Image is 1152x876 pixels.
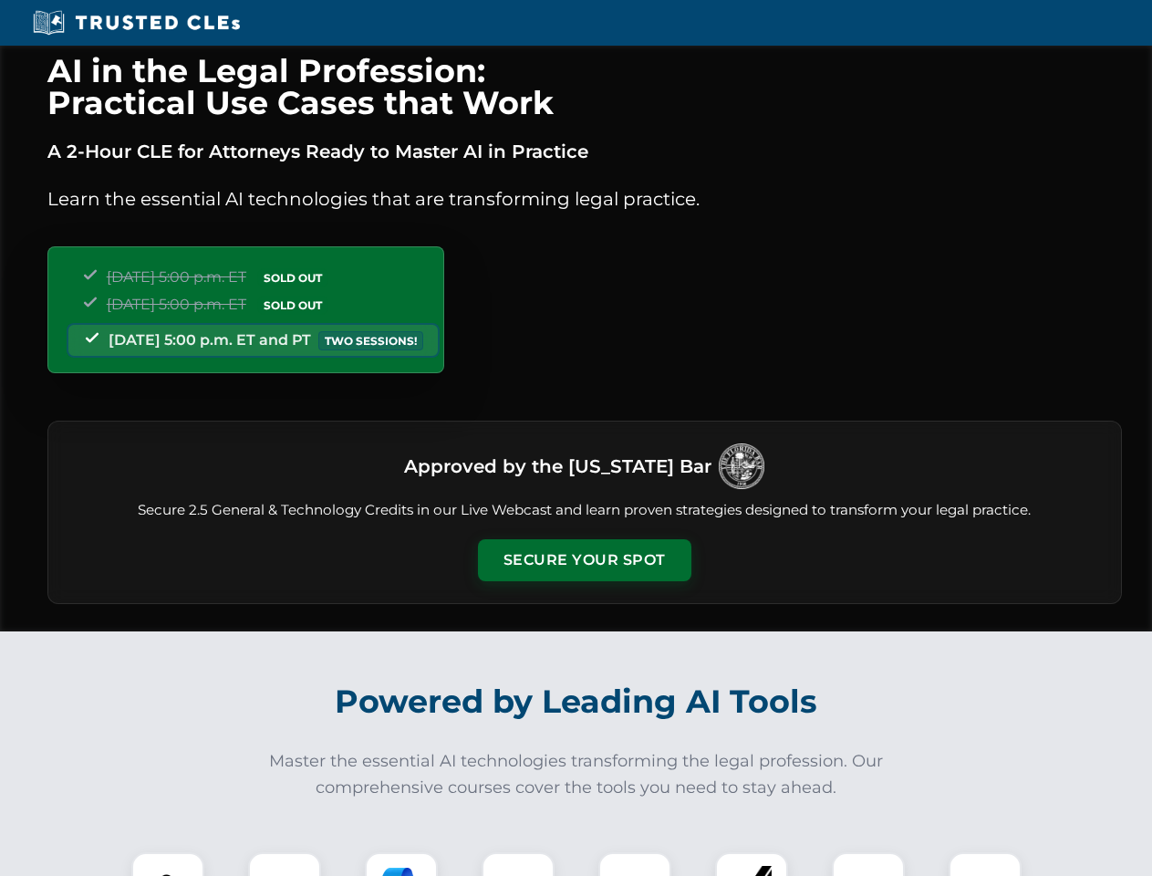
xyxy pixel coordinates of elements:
p: Secure 2.5 General & Technology Credits in our Live Webcast and learn proven strategies designed ... [70,500,1099,521]
span: [DATE] 5:00 p.m. ET [107,296,246,313]
span: SOLD OUT [257,296,328,315]
img: Trusted CLEs [27,9,245,36]
p: A 2-Hour CLE for Attorneys Ready to Master AI in Practice [47,137,1122,166]
h3: Approved by the [US_STATE] Bar [404,450,711,483]
p: Learn the essential AI technologies that are transforming legal practice. [47,184,1122,214]
button: Secure Your Spot [478,539,691,581]
span: SOLD OUT [257,268,328,287]
h1: AI in the Legal Profession: Practical Use Cases that Work [47,55,1122,119]
p: Master the essential AI technologies transforming the legal profession. Our comprehensive courses... [257,748,896,801]
img: Logo [719,443,764,489]
span: [DATE] 5:00 p.m. ET [107,268,246,286]
h2: Powered by Leading AI Tools [71,670,1082,734]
